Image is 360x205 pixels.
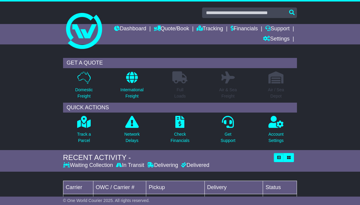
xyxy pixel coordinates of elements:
a: DomesticFreight [75,71,93,103]
td: Pickup [146,181,205,194]
p: Account Settings [268,131,284,144]
div: Delivering [146,162,180,169]
p: Air / Sea Depot [268,87,284,99]
p: Track a Parcel [77,131,91,144]
a: Dashboard [114,24,146,34]
span: © One World Courier 2025. All rights reserved. [63,198,150,203]
p: Full Loads [172,87,187,99]
a: Financials [231,24,258,34]
a: Quote/Book [154,24,189,34]
div: QUICK ACTIONS [63,103,297,113]
p: Domestic Freight [75,87,93,99]
p: Get Support [221,131,235,144]
td: OWC / Carrier # [93,181,146,194]
a: CheckFinancials [170,116,190,147]
div: Waiting Collection [63,162,114,169]
a: GetSupport [220,116,236,147]
a: NetworkDelays [124,116,140,147]
a: Track aParcel [77,116,91,147]
td: Carrier [63,181,93,194]
a: AccountSettings [268,116,284,147]
p: International Freight [120,87,144,99]
div: Delivered [180,162,209,169]
div: RECENT ACTIVITY - [63,153,271,162]
a: Tracking [197,24,223,34]
a: InternationalFreight [120,71,144,103]
p: Check Financials [171,131,189,144]
td: Delivery [204,181,263,194]
td: Status [263,181,297,194]
div: In Transit [114,162,146,169]
a: Settings [263,34,289,44]
div: GET A QUOTE [63,58,297,68]
p: Air & Sea Freight [219,87,237,99]
p: Network Delays [124,131,140,144]
a: Support [265,24,289,34]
